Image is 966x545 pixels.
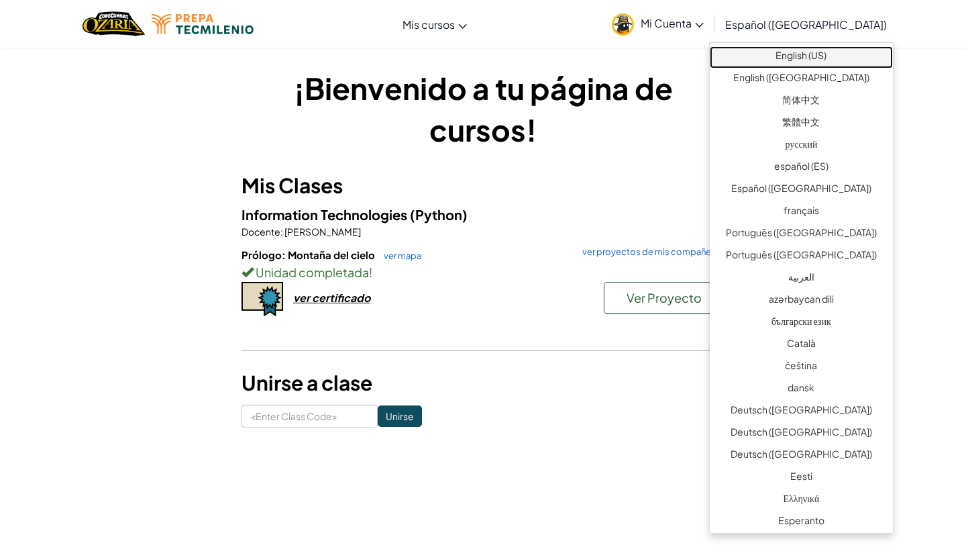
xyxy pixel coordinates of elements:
[627,290,702,305] span: Ver Proyecto
[710,401,893,423] a: Deutsch ([GEOGRAPHIC_DATA])
[152,14,254,34] img: Tecmilenio logo
[83,10,145,38] img: Home
[710,46,893,68] a: English (US)
[280,226,283,238] span: :
[710,334,893,356] a: Català
[241,67,724,150] h1: ¡Bienvenido a tu página de cursos!
[396,6,474,42] a: Mis cursos
[710,489,893,511] a: Ελληνικά
[612,13,634,36] img: avatar
[710,179,893,201] a: Español ([GEOGRAPHIC_DATA])
[241,170,724,201] h3: Mis Clases
[710,445,893,467] a: Deutsch ([GEOGRAPHIC_DATA])
[241,368,724,398] h3: Unirse a clase
[710,157,893,179] a: español (ES)
[710,290,893,312] a: azərbaycan dili
[710,246,893,268] a: Português ([GEOGRAPHIC_DATA])
[241,248,377,261] span: Prólogo: Montaña del cielo
[718,6,894,42] a: Español ([GEOGRAPHIC_DATA])
[710,91,893,113] a: 简体中文
[83,10,145,38] a: Ozaria by CodeCombat logo
[293,291,370,305] div: ver certificado
[710,135,893,157] a: русский
[402,17,455,32] span: Mis cursos
[710,268,893,290] a: العربية
[710,423,893,445] a: Deutsch ([GEOGRAPHIC_DATA])
[604,282,724,314] button: Ver Proyecto
[710,312,893,334] a: български език
[710,113,893,135] a: 繁體中文
[369,264,372,280] span: !
[710,467,893,489] a: Eesti
[710,68,893,91] a: English ([GEOGRAPHIC_DATA])
[378,405,422,427] input: Unirse
[576,248,724,256] a: ver proyectos de mis compañeros
[241,226,280,238] span: Docente
[710,356,893,379] a: čeština
[710,224,893,246] a: Português ([GEOGRAPHIC_DATA])
[725,17,887,32] span: Español ([GEOGRAPHIC_DATA])
[710,201,893,224] a: français
[410,206,468,223] span: (Python)
[241,282,283,317] img: certificate-icon.png
[254,264,369,280] span: Unidad completada
[241,291,370,305] a: ver certificado
[605,3,710,45] a: Mi Cuenta
[377,250,421,261] a: ver mapa
[241,206,410,223] span: Information Technologies
[241,405,378,428] input: <Enter Class Code>
[283,226,361,238] span: [PERSON_NAME]
[710,379,893,401] a: dansk
[641,16,704,30] span: Mi Cuenta
[710,511,893,534] a: Esperanto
